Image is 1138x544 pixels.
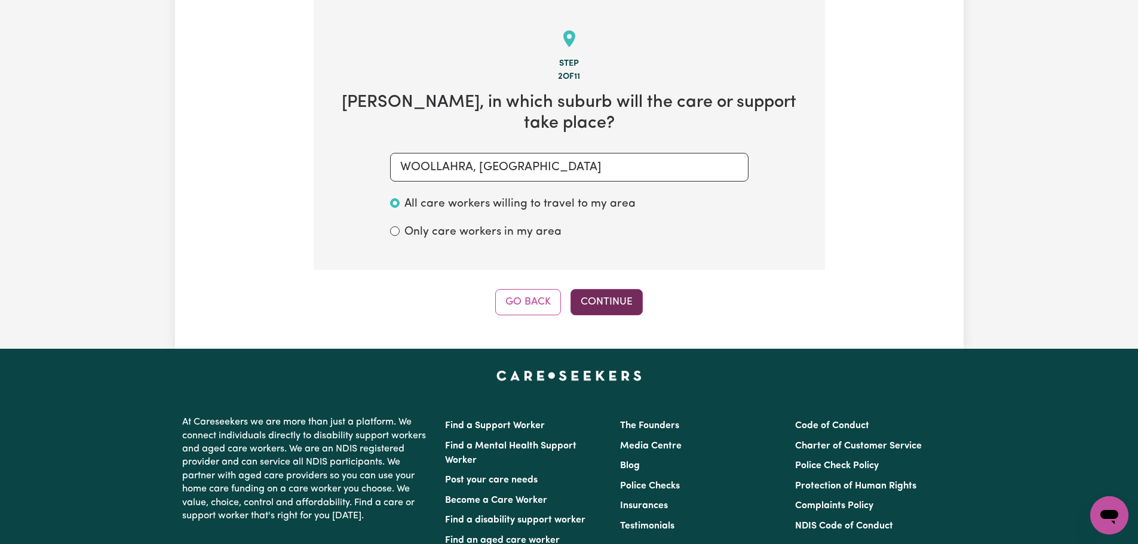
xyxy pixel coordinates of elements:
a: Insurances [620,501,668,511]
p: At Careseekers we are more than just a platform. We connect individuals directly to disability su... [182,411,431,527]
a: Find a disability support worker [445,515,585,525]
a: Testimonials [620,521,674,531]
a: NDIS Code of Conduct [795,521,893,531]
a: Careseekers home page [496,370,642,380]
input: Enter a suburb or postcode [390,153,749,182]
a: The Founders [620,421,679,431]
a: Police Checks [620,481,680,491]
a: Charter of Customer Service [795,441,922,451]
a: Post your care needs [445,475,538,485]
button: Continue [570,289,643,315]
a: Code of Conduct [795,421,869,431]
a: Media Centre [620,441,682,451]
a: Become a Care Worker [445,496,547,505]
a: Find a Mental Health Support Worker [445,441,576,465]
label: All care workers willing to travel to my area [404,196,636,213]
h2: [PERSON_NAME] , in which suburb will the care or support take place? [333,93,806,134]
iframe: Button to launch messaging window [1090,496,1128,534]
a: Blog [620,461,640,471]
a: Police Check Policy [795,461,879,471]
a: Complaints Policy [795,501,873,511]
a: Protection of Human Rights [795,481,916,491]
a: Find a Support Worker [445,421,545,431]
button: Go Back [495,289,561,315]
div: 2 of 11 [333,70,806,84]
label: Only care workers in my area [404,224,562,241]
div: Step [333,57,806,70]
